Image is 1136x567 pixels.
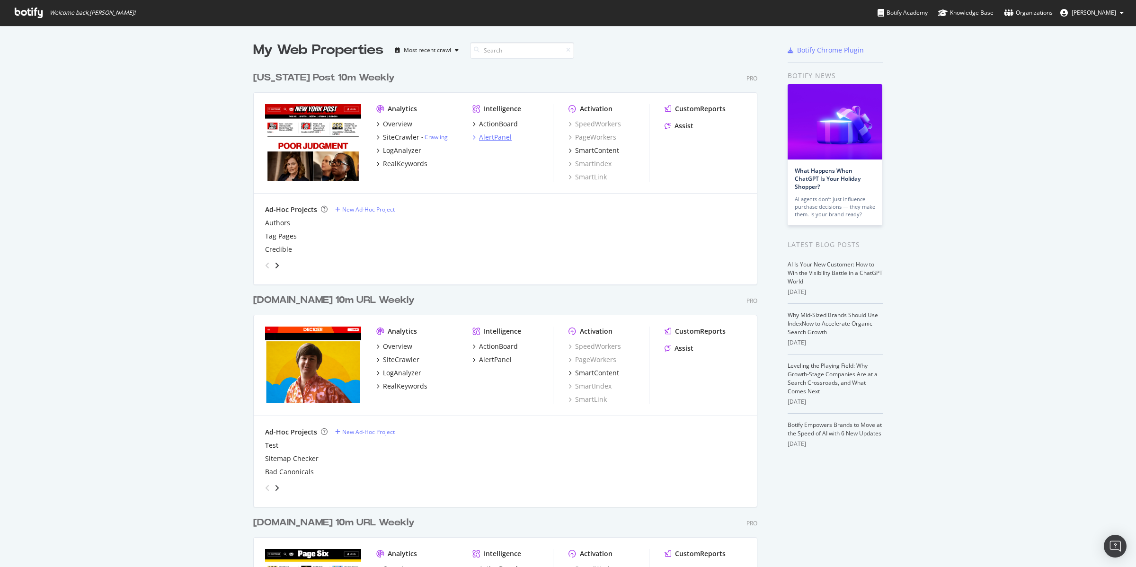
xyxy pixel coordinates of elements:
div: [DOMAIN_NAME] 10m URL Weekly [253,516,415,530]
a: CustomReports [665,549,726,558]
div: [DATE] [788,440,883,448]
div: Intelligence [484,327,521,336]
a: Sitemap Checker [265,454,319,463]
div: [DOMAIN_NAME] 10m URL Weekly [253,293,415,307]
div: Pro [746,519,757,527]
div: [US_STATE] Post 10m Weekly [253,71,395,85]
div: SmartContent [575,146,619,155]
div: Pro [746,74,757,82]
a: AI Is Your New Customer: How to Win the Visibility Battle in a ChatGPT World [788,260,883,285]
a: LogAnalyzer [376,368,421,378]
a: SiteCrawler- Crawling [376,133,448,142]
div: Botify news [788,71,883,81]
div: RealKeywords [383,381,427,391]
div: Intelligence [484,549,521,558]
a: Leveling the Playing Field: Why Growth-Stage Companies Are at a Search Crossroads, and What Comes... [788,362,878,395]
div: Botify Chrome Plugin [797,45,864,55]
div: AI agents don’t just influence purchase decisions — they make them. Is your brand ready? [795,195,875,218]
div: [DATE] [788,288,883,296]
div: Analytics [388,549,417,558]
a: What Happens When ChatGPT Is Your Holiday Shopper? [795,167,861,191]
a: AlertPanel [472,133,512,142]
div: Organizations [1004,8,1053,18]
div: New Ad-Hoc Project [342,205,395,213]
div: angle-left [261,258,274,273]
a: ActionBoard [472,119,518,129]
div: ActionBoard [479,119,518,129]
div: AlertPanel [479,355,512,364]
a: CustomReports [665,104,726,114]
div: Latest Blog Posts [788,239,883,250]
div: New Ad-Hoc Project [342,428,395,436]
img: What Happens When ChatGPT Is Your Holiday Shopper? [788,84,882,159]
a: RealKeywords [376,159,427,168]
a: [DOMAIN_NAME] 10m URL Weekly [253,516,418,530]
span: Welcome back, [PERSON_NAME] ! [50,9,135,17]
img: www.Decider.com [265,327,361,403]
div: Assist [674,344,693,353]
div: SpeedWorkers [568,119,621,129]
div: angle-left [261,480,274,496]
button: [PERSON_NAME] [1053,5,1131,20]
a: Assist [665,344,693,353]
div: Intelligence [484,104,521,114]
a: CustomReports [665,327,726,336]
div: Ad-Hoc Projects [265,205,317,214]
img: www.Nypost.com [265,104,361,181]
div: Authors [265,218,290,228]
div: LogAnalyzer [383,368,421,378]
a: ActionBoard [472,342,518,351]
a: AlertPanel [472,355,512,364]
a: RealKeywords [376,381,427,391]
div: CustomReports [675,104,726,114]
div: Activation [580,549,612,558]
div: Most recent crawl [404,47,451,53]
div: CustomReports [675,327,726,336]
a: SmartContent [568,146,619,155]
div: Analytics [388,327,417,336]
a: New Ad-Hoc Project [335,428,395,436]
div: Bad Canonicals [265,467,314,477]
div: [DATE] [788,338,883,347]
a: [US_STATE] Post 10m Weekly [253,71,399,85]
div: Pro [746,297,757,305]
a: SmartIndex [568,381,612,391]
div: angle-right [274,261,280,270]
div: Overview [383,342,412,351]
span: Brendan O'Connell [1072,9,1116,17]
div: AlertPanel [479,133,512,142]
a: Test [265,441,278,450]
a: SmartLink [568,395,607,404]
div: Ad-Hoc Projects [265,427,317,437]
button: Most recent crawl [391,43,462,58]
div: ActionBoard [479,342,518,351]
div: Botify Academy [878,8,928,18]
div: RealKeywords [383,159,427,168]
a: New Ad-Hoc Project [335,205,395,213]
div: Activation [580,104,612,114]
a: Tag Pages [265,231,297,241]
a: Overview [376,342,412,351]
a: PageWorkers [568,133,616,142]
a: Why Mid-Sized Brands Should Use IndexNow to Accelerate Organic Search Growth [788,311,878,336]
a: SmartContent [568,368,619,378]
div: Credible [265,245,292,254]
a: Botify Empowers Brands to Move at the Speed of AI with 6 New Updates [788,421,882,437]
a: Overview [376,119,412,129]
a: SmartLink [568,172,607,182]
a: Assist [665,121,693,131]
a: [DOMAIN_NAME] 10m URL Weekly [253,293,418,307]
div: SiteCrawler [383,133,419,142]
a: Botify Chrome Plugin [788,45,864,55]
div: CustomReports [675,549,726,558]
a: LogAnalyzer [376,146,421,155]
div: [DATE] [788,398,883,406]
div: LogAnalyzer [383,146,421,155]
a: SmartIndex [568,159,612,168]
